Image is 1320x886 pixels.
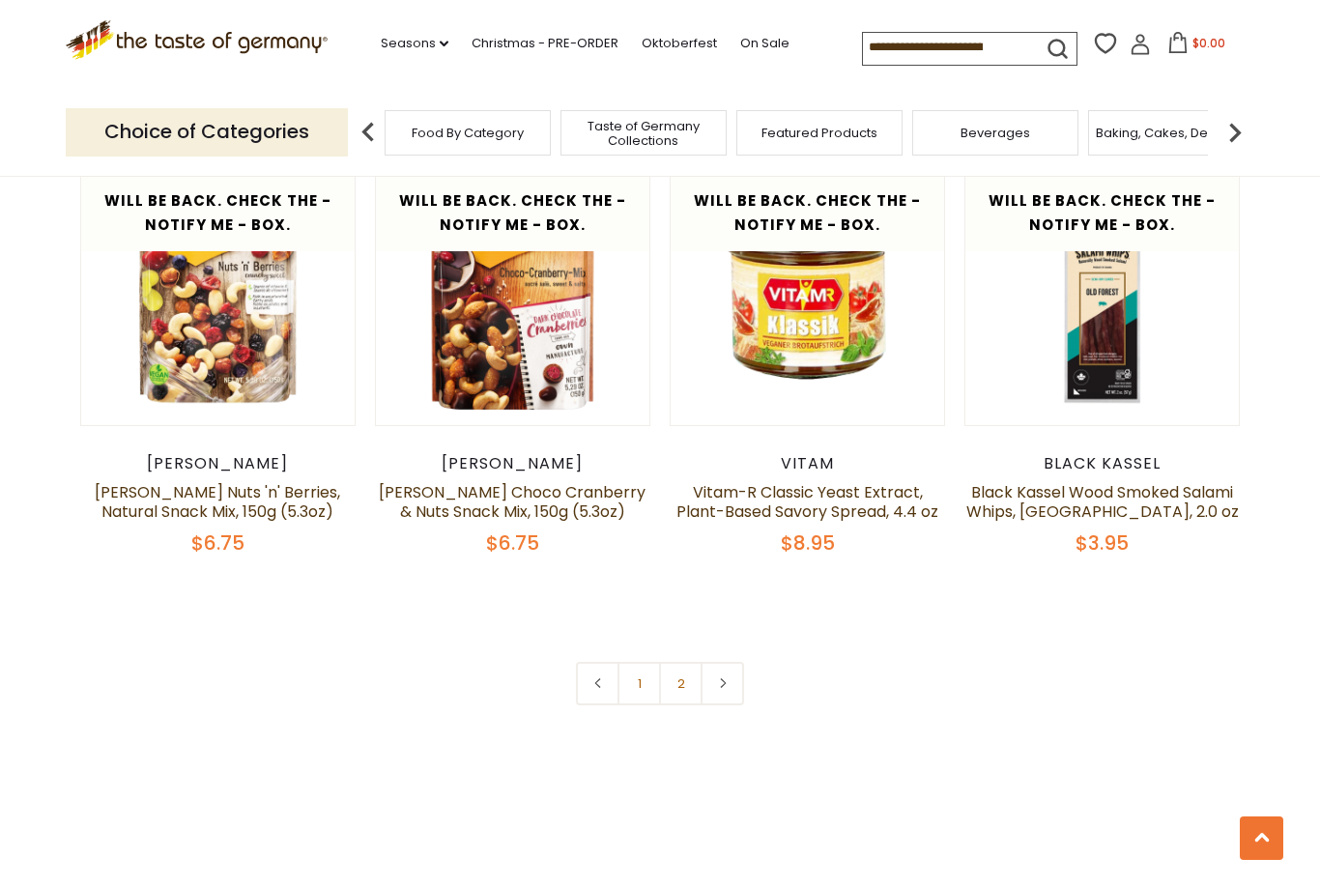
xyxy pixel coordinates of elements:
[1192,35,1225,51] span: $0.00
[379,481,646,523] a: [PERSON_NAME] Choco Cranberry & Nuts Snack Mix, 150g (5.3oz)
[966,481,1239,523] a: Black Kassel Wood Smoked Salami Whips, [GEOGRAPHIC_DATA], 2.0 oz
[1216,113,1254,152] img: next arrow
[80,454,356,473] div: [PERSON_NAME]
[376,152,649,425] img: Seeberger Choco Cranberry & Nuts Snack Mix, 150g (5.3oz)
[375,454,650,473] div: [PERSON_NAME]
[349,113,387,152] img: previous arrow
[617,662,661,705] a: 1
[642,33,717,54] a: Oktoberfest
[66,108,348,156] p: Choice of Categories
[670,454,945,473] div: Vitam
[740,33,789,54] a: On Sale
[671,152,944,425] img: Vitam-R Classic Yeast Extract, Plant-Based Savory Spread, 4.4 oz
[566,119,721,148] a: Taste of Germany Collections
[676,481,938,523] a: Vitam-R Classic Yeast Extract, Plant-Based Savory Spread, 4.4 oz
[961,126,1030,140] a: Beverages
[965,152,1239,425] img: Black Kassel Wood Smoked Salami Whips, Old Forest, 2.0 oz
[191,529,244,557] span: $6.75
[486,529,539,557] span: $6.75
[95,481,340,523] a: [PERSON_NAME] Nuts 'n' Berries, Natural Snack Mix, 150g (5.3oz)
[1155,32,1237,61] button: $0.00
[412,126,524,140] a: Food By Category
[964,454,1240,473] div: Black Kassel
[1096,126,1246,140] a: Baking, Cakes, Desserts
[472,33,618,54] a: Christmas - PRE-ORDER
[1076,529,1129,557] span: $3.95
[381,33,448,54] a: Seasons
[781,529,835,557] span: $8.95
[761,126,877,140] a: Featured Products
[659,662,703,705] a: 2
[81,152,355,425] img: Seeberger Nuts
